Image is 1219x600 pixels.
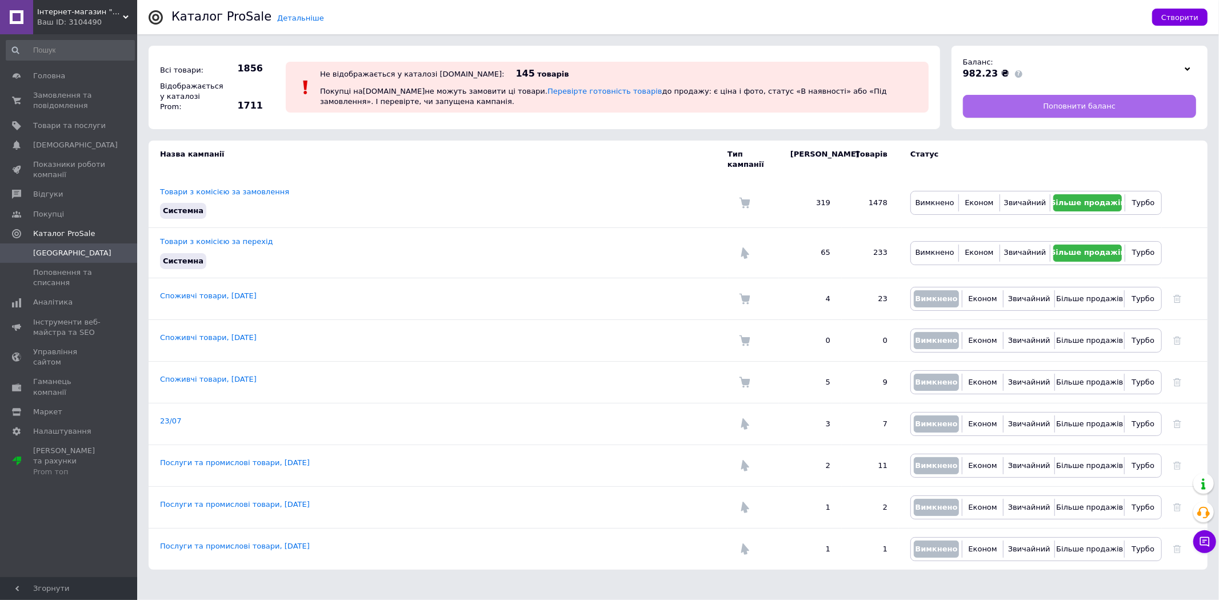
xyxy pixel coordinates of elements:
[1132,294,1154,303] span: Турбо
[779,403,842,445] td: 3
[160,237,273,246] a: Товари з комісією за перехід
[965,248,993,257] span: Економ
[1008,545,1050,553] span: Звичайний
[1056,419,1123,428] span: Більше продажів
[963,58,993,66] span: Баланс:
[33,377,106,397] span: Гаманець компанії
[157,62,220,78] div: Всі товари:
[842,228,899,278] td: 233
[739,335,750,346] img: Комісія за замовлення
[1173,378,1181,386] a: Видалити
[1050,248,1125,257] span: Більше продажів
[842,403,899,445] td: 7
[1128,415,1158,433] button: Турбо
[779,278,842,319] td: 4
[1006,415,1052,433] button: Звичайний
[1056,378,1123,386] span: Більше продажів
[842,361,899,403] td: 9
[914,374,959,391] button: Вимкнено
[916,198,954,207] span: Вимкнено
[779,319,842,361] td: 0
[1058,457,1121,474] button: Більше продажів
[1173,503,1181,511] a: Видалити
[320,87,887,106] span: Покупці на [DOMAIN_NAME] не можуть замовити ці товари. до продажу: є ціна і фото, статус «В наявн...
[33,159,106,180] span: Показники роботи компанії
[914,499,959,516] button: Вимкнено
[1056,545,1123,553] span: Більше продажів
[33,317,106,338] span: Інструменти веб-майстра та SEO
[160,333,257,342] a: Споживчі товари, [DATE]
[37,7,123,17] span: Інтернет-магазин "DomTehno" ЗАВЖДИ НИЗЬКІ ЦІНИ
[33,71,65,81] span: Головна
[320,70,505,78] div: Не відображається у каталозі [DOMAIN_NAME]:
[1132,248,1155,257] span: Турбо
[1058,332,1121,349] button: Більше продажів
[969,336,997,345] span: Економ
[33,267,106,288] span: Поповнення та списання
[160,542,310,550] a: Послуги та промислові товари, [DATE]
[914,290,959,307] button: Вимкнено
[1132,198,1155,207] span: Турбо
[1008,461,1050,470] span: Звичайний
[965,499,1000,516] button: Економ
[1006,374,1052,391] button: Звичайний
[915,419,957,428] span: Вимкнено
[171,11,271,23] div: Каталог ProSale
[1006,332,1052,349] button: Звичайний
[1008,419,1050,428] span: Звичайний
[160,291,257,300] a: Споживчі товари, [DATE]
[779,528,842,570] td: 1
[842,141,899,178] td: Товарів
[33,189,63,199] span: Відгуки
[1132,419,1154,428] span: Турбо
[1056,336,1123,345] span: Більше продажів
[1058,415,1121,433] button: Більше продажів
[779,141,842,178] td: [PERSON_NAME]
[965,541,1000,558] button: Економ
[1132,545,1154,553] span: Турбо
[914,332,959,349] button: Вимкнено
[969,461,997,470] span: Економ
[1058,290,1121,307] button: Більше продажів
[1058,499,1121,516] button: Більше продажів
[1056,294,1123,303] span: Більше продажів
[33,347,106,367] span: Управління сайтом
[33,121,106,131] span: Товари та послуги
[1128,194,1158,211] button: Турбо
[914,194,956,211] button: Вимкнено
[1173,419,1181,428] a: Видалити
[1193,530,1216,553] button: Чат з покупцем
[969,503,997,511] span: Економ
[1128,457,1158,474] button: Турбо
[223,99,263,112] span: 1711
[1004,248,1046,257] span: Звичайний
[779,178,842,228] td: 319
[160,500,310,509] a: Послуги та промислові товари, [DATE]
[1128,541,1158,558] button: Турбо
[1008,336,1050,345] span: Звичайний
[842,486,899,528] td: 2
[914,457,959,474] button: Вимкнено
[1128,245,1158,262] button: Турбо
[33,467,106,477] div: Prom топ
[915,461,957,470] span: Вимкнено
[915,378,957,386] span: Вимкнено
[962,194,996,211] button: Економ
[965,374,1000,391] button: Економ
[916,248,954,257] span: Вимкнено
[1173,461,1181,470] a: Видалити
[915,545,957,553] span: Вимкнено
[160,187,289,196] a: Товари з комісією за замовлення
[969,378,997,386] span: Економ
[33,140,118,150] span: [DEMOGRAPHIC_DATA]
[842,178,899,228] td: 1478
[1053,194,1122,211] button: Більше продажів
[537,70,569,78] span: товарів
[969,545,997,553] span: Економ
[965,415,1000,433] button: Економ
[842,278,899,319] td: 23
[728,141,779,178] td: Тип кампанії
[33,446,106,477] span: [PERSON_NAME] та рахунки
[963,95,1196,118] a: Поповнити баланс
[842,445,899,486] td: 11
